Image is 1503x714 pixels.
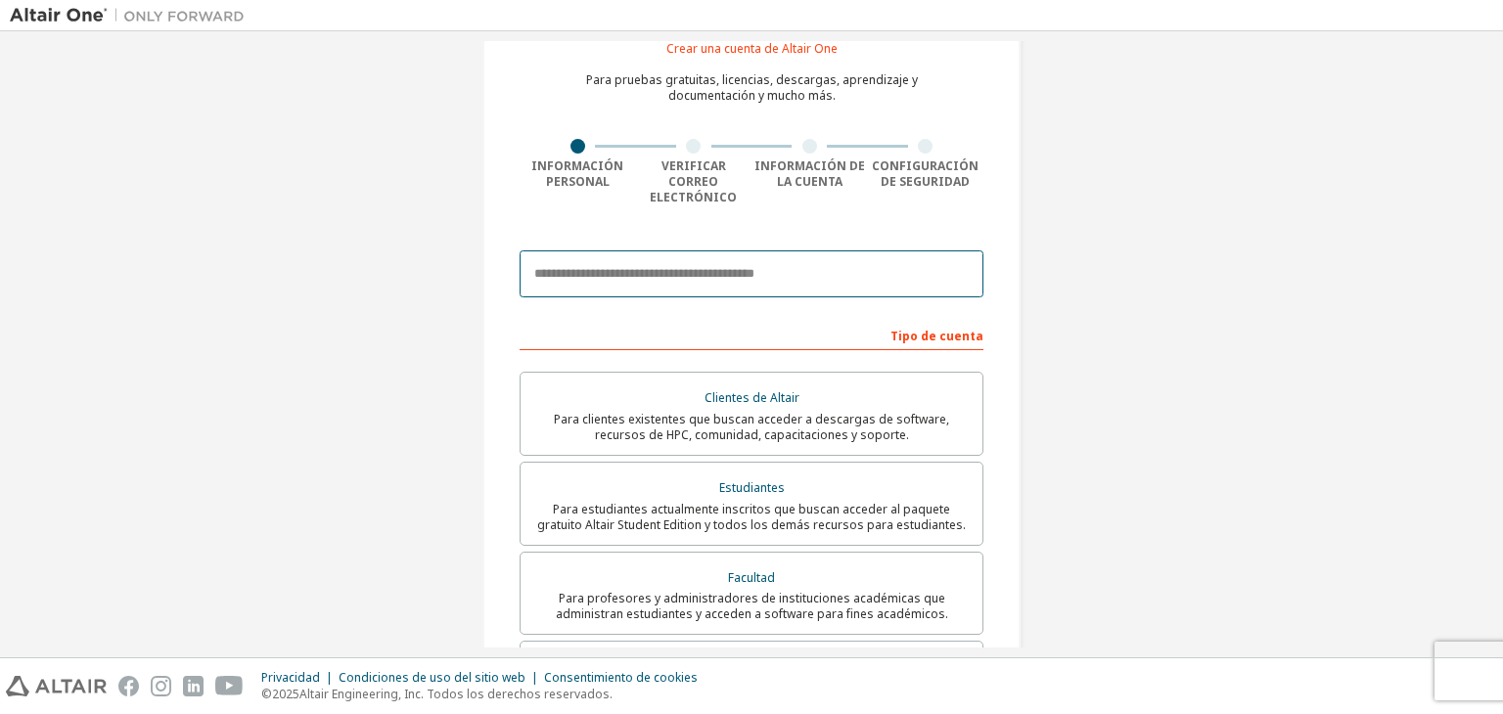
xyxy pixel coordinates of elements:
font: Para pruebas gratuitas, licencias, descargas, aprendizaje y [586,71,918,88]
img: facebook.svg [118,676,139,696]
font: Para clientes existentes que buscan acceder a descargas de software, recursos de HPC, comunidad, ... [554,411,949,443]
img: altair_logo.svg [6,676,107,696]
img: youtube.svg [215,676,244,696]
font: Privacidad [261,669,320,686]
font: Información personal [531,157,623,190]
font: Altair Engineering, Inc. Todos los derechos reservados. [299,686,613,702]
font: Consentimiento de cookies [544,669,698,686]
font: © [261,686,272,702]
font: Para estudiantes actualmente inscritos que buscan acceder al paquete gratuito Altair Student Edit... [537,501,966,533]
font: Para profesores y administradores de instituciones académicas que administran estudiantes y acced... [556,590,948,622]
font: documentación y mucho más. [668,87,836,104]
font: Estudiantes [719,479,785,496]
font: Clientes de Altair [705,389,799,406]
font: Verificar correo electrónico [650,157,737,205]
img: Altair Uno [10,6,254,25]
font: Condiciones de uso del sitio web [339,669,525,686]
img: instagram.svg [151,676,171,696]
font: 2025 [272,686,299,702]
font: Facultad [728,569,775,586]
font: Crear una cuenta de Altair One [666,40,838,57]
img: linkedin.svg [183,676,204,696]
font: Configuración de seguridad [872,157,979,190]
font: Información de la cuenta [754,157,865,190]
font: Tipo de cuenta [890,328,983,344]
